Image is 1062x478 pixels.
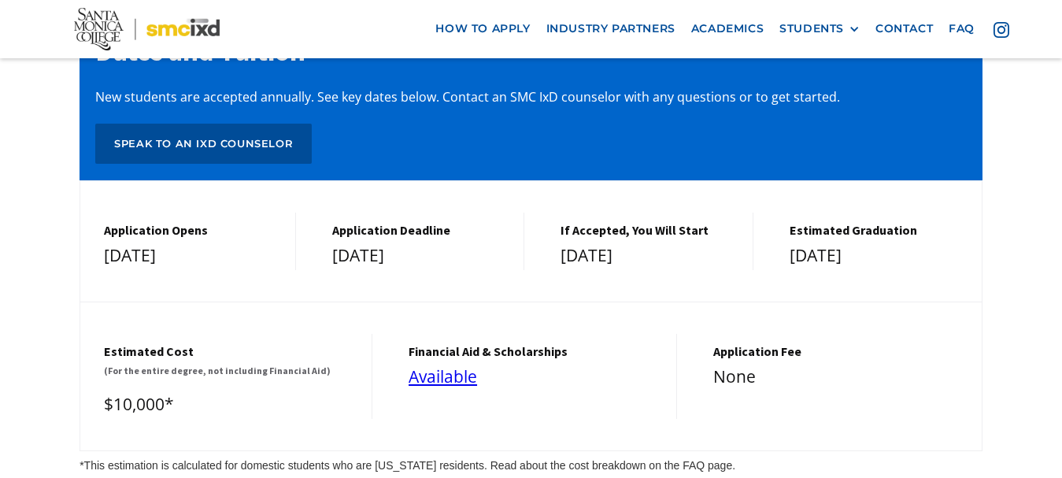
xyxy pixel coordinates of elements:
[80,458,982,473] div: *This estimation is calculated for domestic students who are [US_STATE] residents. Read about the...
[104,344,356,359] h5: Estimated cost
[790,223,966,238] h5: estimated graduation
[409,365,477,387] a: Available
[561,223,736,238] h5: If Accepted, You Will Start
[713,344,966,359] h5: Application Fee
[332,242,508,270] div: [DATE]
[104,242,279,270] div: [DATE]
[74,8,219,50] img: Santa Monica College - SMC IxD logo
[427,14,538,43] a: how to apply
[104,391,356,419] div: $10,000*
[868,14,941,43] a: contact
[779,22,844,35] div: STUDENTS
[790,242,966,270] div: [DATE]
[114,136,293,150] div: Speak to an IxD counselor
[95,87,967,108] p: New students are accepted annually. See key dates below. Contact an SMC IxD counselor with any qu...
[994,21,1009,37] img: icon - instagram
[538,14,683,43] a: industry partners
[332,223,508,238] h5: Application Deadline
[95,124,312,163] a: Speak to an IxD counselor
[104,363,356,378] h6: (For the entire degree, not including Financial Aid)
[713,363,966,391] div: None
[779,22,860,35] div: STUDENTS
[683,14,772,43] a: Academics
[409,344,661,359] h5: financial aid & Scholarships
[104,223,279,238] h5: Application Opens
[561,242,736,270] div: [DATE]
[941,14,982,43] a: faq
